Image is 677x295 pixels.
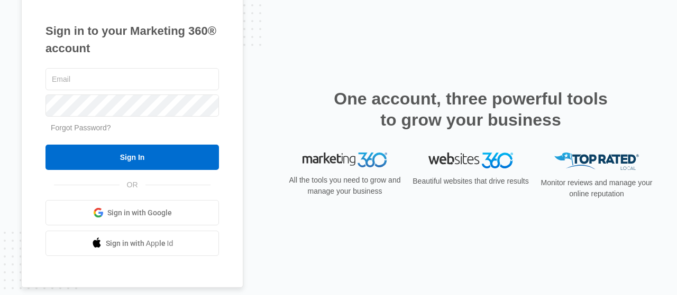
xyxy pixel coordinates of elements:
[331,88,611,130] h2: One account, three powerful tools to grow your business
[303,153,387,167] img: Marketing 360
[45,68,219,90] input: Email
[45,145,219,170] input: Sign In
[45,200,219,225] a: Sign in with Google
[106,238,173,249] span: Sign in with Apple Id
[45,231,219,256] a: Sign in with Apple Id
[554,153,639,170] img: Top Rated Local
[537,177,656,199] p: Monitor reviews and manage your online reputation
[120,179,145,191] span: OR
[51,123,111,132] a: Forgot Password?
[286,175,404,197] p: All the tools you need to grow and manage your business
[45,22,219,57] h1: Sign in to your Marketing 360® account
[107,207,172,218] span: Sign in with Google
[411,176,530,187] p: Beautiful websites that drive results
[428,153,513,168] img: Websites 360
